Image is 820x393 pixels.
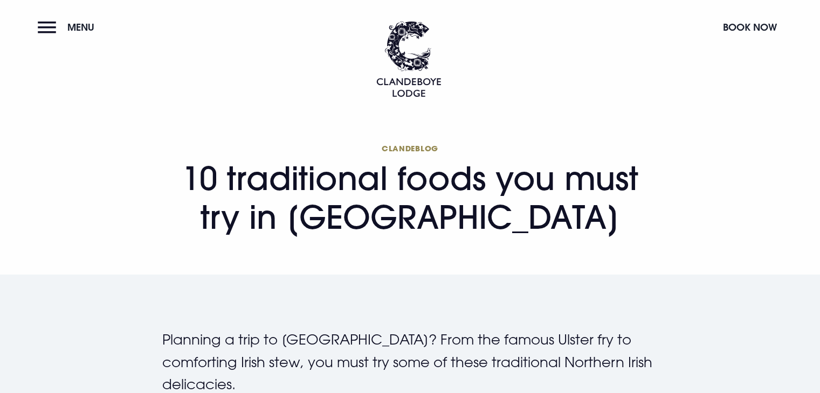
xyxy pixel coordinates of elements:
img: Clandeboye Lodge [376,21,441,97]
button: Menu [38,16,100,39]
h1: 10 traditional foods you must try in [GEOGRAPHIC_DATA] [162,143,658,236]
span: Clandeblog [162,143,658,153]
span: Menu [67,21,94,33]
button: Book Now [718,16,782,39]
